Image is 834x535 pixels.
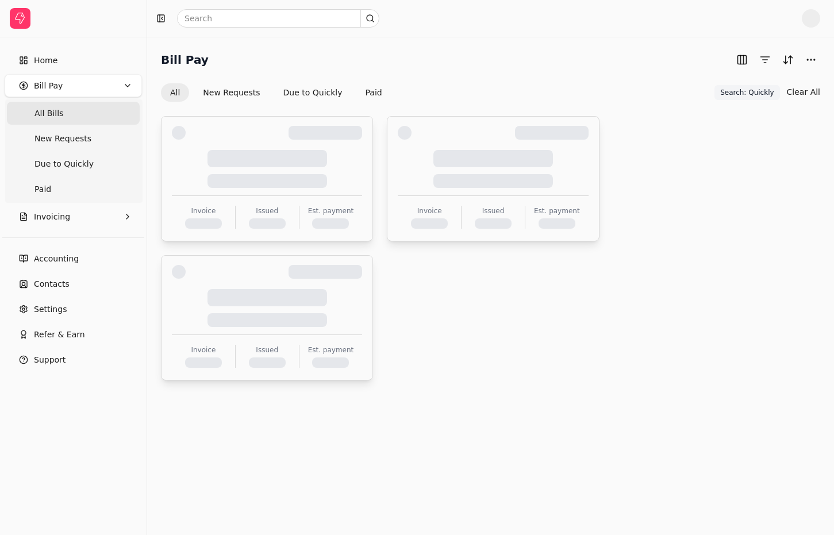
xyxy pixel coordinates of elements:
button: Sort [779,51,797,69]
div: Est. payment [308,206,354,216]
a: Settings [5,298,142,321]
span: Invoicing [34,211,70,223]
button: More [802,51,820,69]
button: Invoicing [5,205,142,228]
div: Invoice [191,345,216,355]
h2: Bill Pay [161,51,209,69]
input: Search [177,9,379,28]
div: Invoice [191,206,216,216]
div: Issued [256,206,278,216]
span: Support [34,354,66,366]
button: Due to Quickly [274,83,352,102]
div: Invoice filter options [161,83,391,102]
span: Bill Pay [34,80,63,92]
div: Est. payment [534,206,580,216]
div: Issued [256,345,278,355]
a: New Requests [7,127,140,150]
span: All Bills [34,107,63,120]
span: Contacts [34,278,70,290]
span: Home [34,55,57,67]
button: All [161,83,189,102]
button: Refer & Earn [5,323,142,346]
a: Paid [7,178,140,201]
div: Issued [482,206,505,216]
a: All Bills [7,102,140,125]
span: Paid [34,183,51,195]
button: Search: Quickly [714,85,779,100]
span: Due to Quickly [34,158,94,170]
a: Accounting [5,247,142,270]
a: Contacts [5,272,142,295]
span: Search: Quickly [720,87,774,98]
span: Settings [34,303,67,315]
a: Due to Quickly [7,152,140,175]
button: Paid [356,83,391,102]
span: Refer & Earn [34,329,85,341]
button: Support [5,348,142,371]
button: Bill Pay [5,74,142,97]
div: Est. payment [308,345,354,355]
button: Clear All [787,83,820,101]
div: Invoice [417,206,442,216]
button: New Requests [194,83,269,102]
span: Accounting [34,253,79,265]
a: Home [5,49,142,72]
span: New Requests [34,133,91,145]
